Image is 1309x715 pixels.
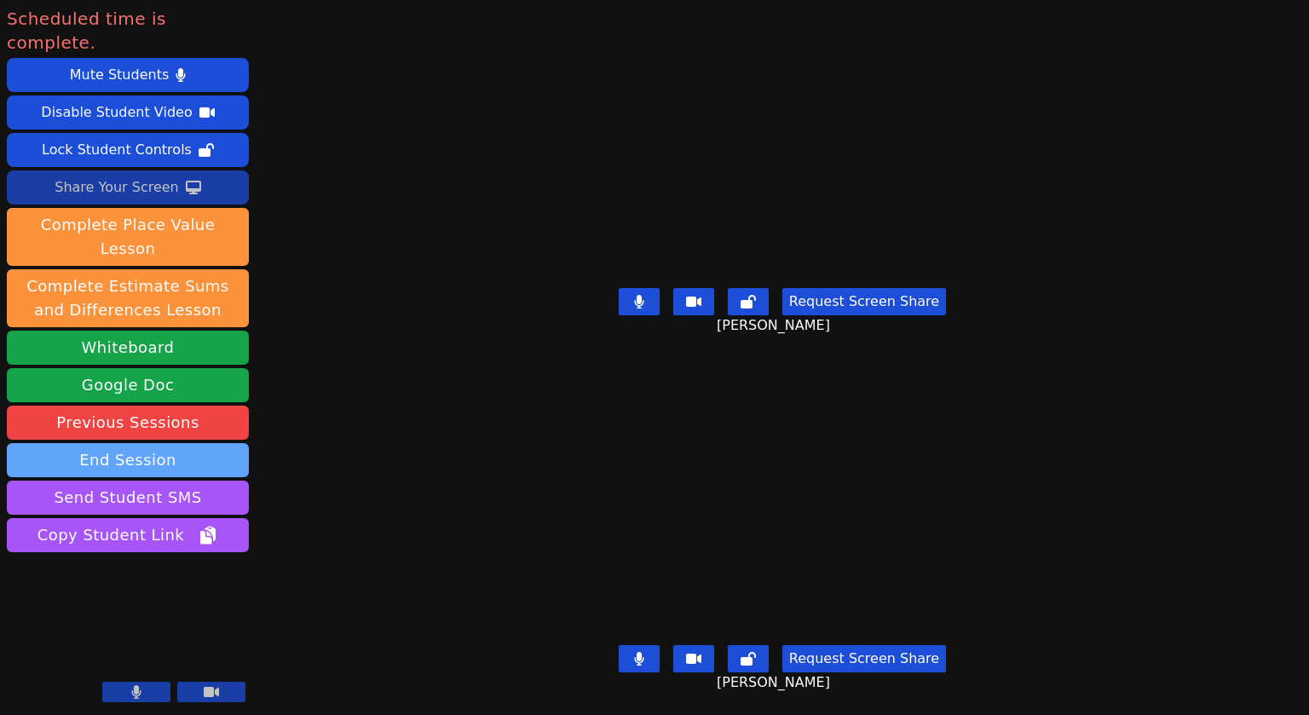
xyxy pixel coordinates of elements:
button: Request Screen Share [782,645,946,672]
div: Lock Student Controls [42,136,192,164]
button: Send Student SMS [7,481,249,515]
span: [PERSON_NAME] [717,315,834,336]
button: Whiteboard [7,331,249,365]
button: Share Your Screen [7,170,249,205]
button: Mute Students [7,58,249,92]
span: Scheduled time is complete. [7,7,249,55]
div: Disable Student Video [41,99,192,126]
a: Previous Sessions [7,406,249,440]
button: Disable Student Video [7,95,249,130]
button: Complete Place Value Lesson [7,208,249,266]
button: Request Screen Share [782,288,946,315]
a: Google Doc [7,368,249,402]
span: [PERSON_NAME] [717,672,834,693]
div: Mute Students [70,61,169,89]
button: Complete Estimate Sums and Differences Lesson [7,269,249,327]
span: Copy Student Link [37,523,218,547]
div: Share Your Screen [55,174,179,201]
button: Copy Student Link [7,518,249,552]
button: End Session [7,443,249,477]
button: Lock Student Controls [7,133,249,167]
